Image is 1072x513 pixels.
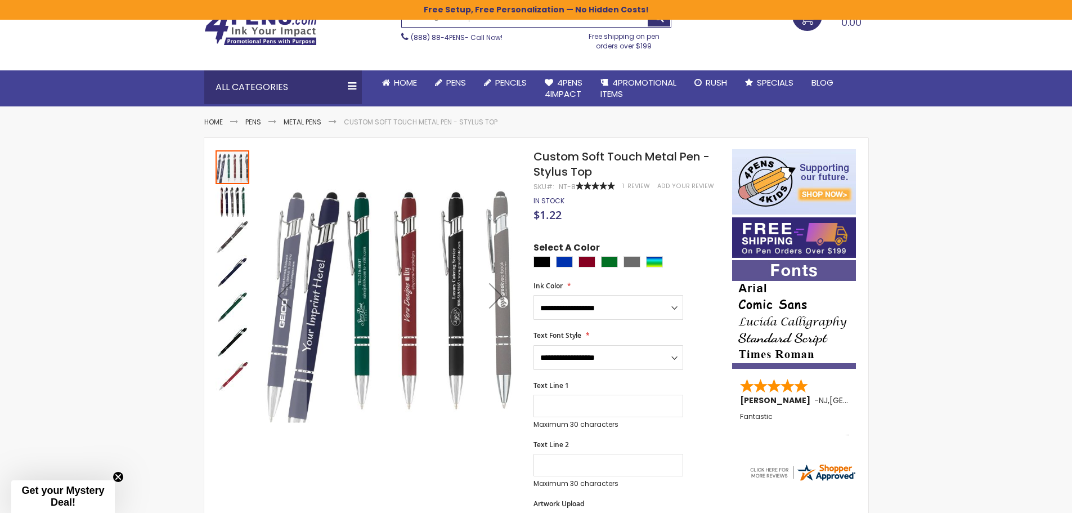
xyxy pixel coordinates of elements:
[204,117,223,127] a: Home
[495,77,527,88] span: Pencils
[533,149,710,180] span: Custom Soft Touch Metal Pen - Stylus Top
[411,33,503,42] span: - Call Now!
[473,149,518,441] div: Next
[216,184,250,219] div: Custom Soft Touch Metal Pen - Stylus Top
[216,149,250,184] div: Custom Soft Touch Metal Pen - Stylus Top
[559,182,576,191] div: NT-8
[533,207,562,222] span: $1.22
[732,149,856,215] img: 4pens 4 kids
[533,331,581,340] span: Text Font Style
[819,395,828,406] span: NJ
[622,182,624,190] span: 1
[533,479,683,488] p: Maximum 30 characters
[841,15,862,29] span: 0.00
[757,77,793,88] span: Specials
[657,182,714,190] a: Add Your Review
[556,256,573,267] div: Blue
[829,395,912,406] span: [GEOGRAPHIC_DATA]
[533,381,569,390] span: Text Line 1
[577,28,671,50] div: Free shipping on pen orders over $199
[706,77,727,88] span: Rush
[732,217,856,258] img: Free shipping on orders over $199
[536,70,591,107] a: 4Pens4impact
[216,255,249,289] img: Custom Soft Touch Metal Pen - Stylus Top
[627,182,650,190] span: Review
[748,462,856,483] img: 4pens.com widget logo
[216,185,249,219] img: Custom Soft Touch Metal Pen - Stylus Top
[601,256,618,267] div: Green
[262,166,519,423] img: Custom Soft Touch Metal Pen - Stylus Top
[748,475,856,485] a: 4pens.com certificate URL
[646,256,663,267] div: Assorted
[411,33,465,42] a: (888) 88-4PENS
[622,182,652,190] a: 1 Review
[216,254,250,289] div: Custom Soft Touch Metal Pen - Stylus Top
[11,480,115,513] div: Get your Mystery Deal!Close teaser
[533,499,584,508] span: Artwork Upload
[284,117,321,127] a: Metal Pens
[740,413,849,437] div: Fantastic
[624,256,640,267] div: Grey
[811,77,833,88] span: Blog
[591,70,685,107] a: 4PROMOTIONALITEMS
[533,197,564,206] div: Availability
[216,359,249,394] div: Custom Soft Touch Metal Pen - Stylus Top
[533,420,683,429] p: Maximum 30 characters
[216,360,249,394] img: Custom Soft Touch Metal Pen - Stylus Top
[21,485,104,508] span: Get your Mystery Deal!
[685,70,736,95] a: Rush
[113,471,124,483] button: Close teaser
[204,10,317,46] img: 4Pens Custom Pens and Promotional Products
[578,256,595,267] div: Burgundy
[216,289,250,324] div: Custom Soft Touch Metal Pen - Stylus Top
[216,220,249,254] img: Custom Soft Touch Metal Pen - Stylus Top
[533,281,563,291] span: Ink Color
[475,70,536,95] a: Pencils
[802,70,842,95] a: Blog
[216,324,250,359] div: Custom Soft Touch Metal Pen - Stylus Top
[216,325,249,359] img: Custom Soft Touch Metal Pen - Stylus Top
[545,77,582,100] span: 4Pens 4impact
[446,77,466,88] span: Pens
[344,118,497,127] li: Custom Soft Touch Metal Pen - Stylus Top
[426,70,475,95] a: Pens
[740,395,814,406] span: [PERSON_NAME]
[576,182,615,190] div: 100%
[262,149,307,441] div: Previous
[600,77,676,100] span: 4PROMOTIONAL ITEMS
[533,256,550,267] div: Black
[732,260,856,369] img: font-personalization-examples
[814,395,912,406] span: - ,
[245,117,261,127] a: Pens
[533,182,554,191] strong: SKU
[373,70,426,95] a: Home
[204,70,362,104] div: All Categories
[533,242,600,257] span: Select A Color
[394,77,417,88] span: Home
[736,70,802,95] a: Specials
[533,196,564,206] span: In stock
[216,290,249,324] img: Custom Soft Touch Metal Pen - Stylus Top
[216,219,250,254] div: Custom Soft Touch Metal Pen - Stylus Top
[533,440,569,449] span: Text Line 2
